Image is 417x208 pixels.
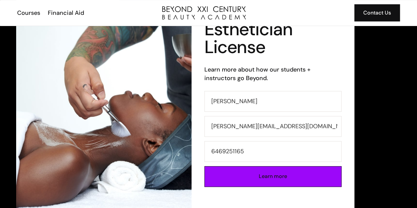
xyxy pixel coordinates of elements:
a: Financial Aid [44,9,87,17]
input: Email Address [204,116,342,137]
div: Contact Us [363,9,391,17]
input: Phone [204,141,342,162]
form: Contact Form (Esthi) [204,91,342,191]
h6: Learn more about how our students + instructors go Beyond. [204,65,342,82]
h1: Get Your Esthetician License [204,3,342,56]
div: Financial Aid [48,9,84,17]
a: Courses [13,9,44,17]
a: Contact Us [354,4,400,21]
input: Your Name [204,91,342,112]
img: beyond logo [162,6,246,19]
input: Learn more [204,166,342,187]
div: Courses [17,9,40,17]
a: home [162,6,246,19]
